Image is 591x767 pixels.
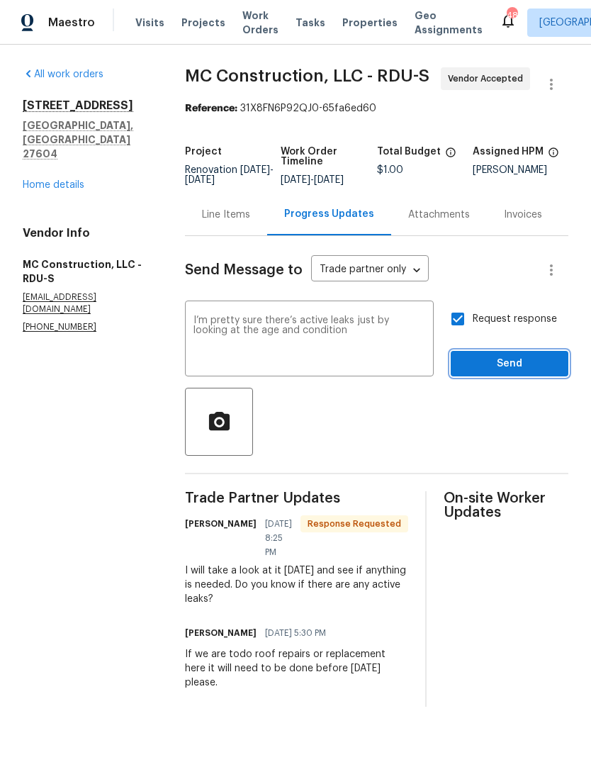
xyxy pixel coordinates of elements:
[48,16,95,30] span: Maestro
[185,67,429,84] span: MC Construction, LLC - RDU-S
[408,208,470,222] div: Attachments
[242,9,278,37] span: Work Orders
[548,147,559,165] span: The hpm assigned to this work order.
[181,16,225,30] span: Projects
[504,208,542,222] div: Invoices
[281,147,376,167] h5: Work Order Timeline
[451,351,568,377] button: Send
[185,165,274,185] span: Renovation
[185,103,237,113] b: Reference:
[23,226,151,240] h4: Vendor Info
[342,16,398,30] span: Properties
[185,165,274,185] span: -
[185,491,408,505] span: Trade Partner Updates
[445,147,456,165] span: The total cost of line items that have been proposed by Opendoor. This sum includes line items th...
[185,647,408,690] div: If we are todo roof repairs or replacement here it will need to be done before [DATE] please.
[302,517,407,531] span: Response Requested
[202,208,250,222] div: Line Items
[185,626,257,640] h6: [PERSON_NAME]
[295,18,325,28] span: Tasks
[265,517,292,559] span: [DATE] 8:25 PM
[473,147,544,157] h5: Assigned HPM
[473,312,557,327] span: Request response
[462,355,557,373] span: Send
[265,626,326,640] span: [DATE] 5:30 PM
[507,9,517,23] div: 48
[23,180,84,190] a: Home details
[415,9,483,37] span: Geo Assignments
[185,564,408,606] div: I will take a look at it [DATE] and see if anything is needed. Do you know if there are any activ...
[377,165,403,175] span: $1.00
[284,207,374,221] div: Progress Updates
[193,315,425,365] textarea: I’m pretty sure there’s active leaks just by looking at the age and condition
[281,175,344,185] span: -
[444,491,568,520] span: On-site Worker Updates
[23,257,151,286] h5: MC Construction, LLC - RDU-S
[240,165,270,175] span: [DATE]
[135,16,164,30] span: Visits
[185,147,222,157] h5: Project
[314,175,344,185] span: [DATE]
[185,101,568,116] div: 31X8FN6P92QJ0-65fa6ed60
[185,517,257,531] h6: [PERSON_NAME]
[377,147,441,157] h5: Total Budget
[311,259,429,282] div: Trade partner only
[473,165,568,175] div: [PERSON_NAME]
[23,69,103,79] a: All work orders
[448,72,529,86] span: Vendor Accepted
[281,175,310,185] span: [DATE]
[185,263,303,277] span: Send Message to
[185,175,215,185] span: [DATE]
